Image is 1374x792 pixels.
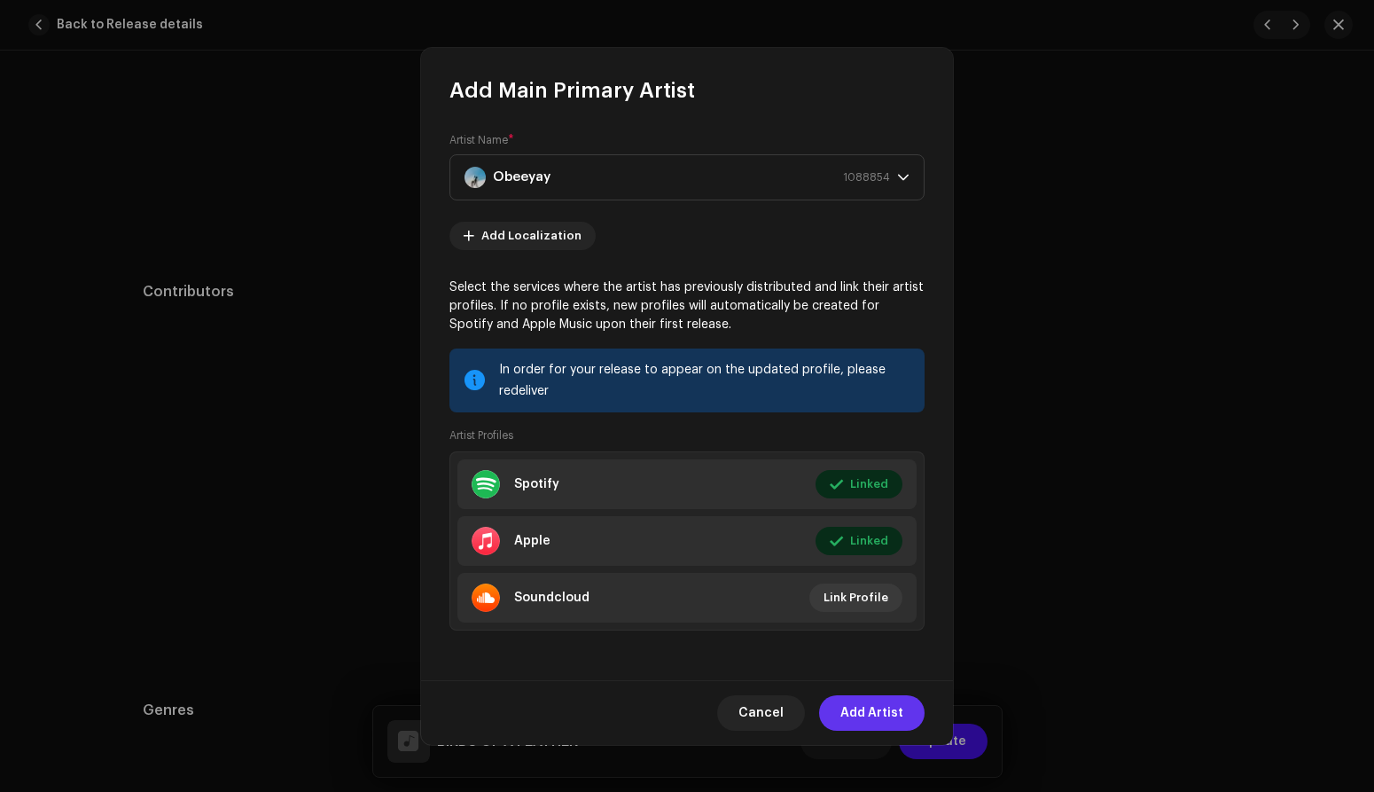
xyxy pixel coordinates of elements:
[843,155,890,200] span: 1088854
[809,584,902,612] button: Link Profile
[514,477,559,491] div: Spotify
[465,155,897,200] span: Obeeyay
[449,133,514,147] label: Artist Name
[819,695,925,731] button: Add Artist
[514,591,589,605] div: Soundcloud
[717,695,805,731] button: Cancel
[850,467,888,502] span: Linked
[738,695,784,731] span: Cancel
[840,695,903,731] span: Add Artist
[481,218,582,254] span: Add Localization
[449,76,695,105] span: Add Main Primary Artist
[449,222,596,250] button: Add Localization
[824,580,888,616] span: Link Profile
[449,427,513,444] small: Artist Profiles
[514,534,550,548] div: Apple
[465,167,486,188] img: 3146d059-1fde-45e7-9a8d-64341eb0ba13
[499,359,910,402] div: In order for your release to appear on the updated profile, please redeliver
[850,523,888,559] span: Linked
[816,527,902,555] button: Linked
[493,155,550,200] strong: Obeeyay
[816,470,902,498] button: Linked
[449,278,925,334] p: Select the services where the artist has previously distributed and link their artist profiles. I...
[897,155,909,200] div: dropdown trigger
